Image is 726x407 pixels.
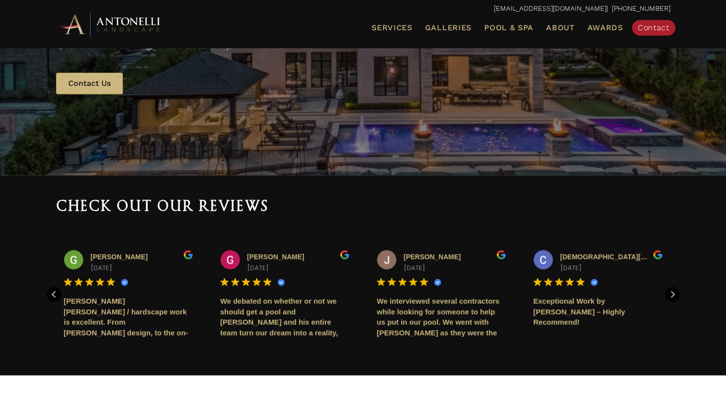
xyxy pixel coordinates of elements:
img: Google [496,250,506,260]
div: Exceptional Work by [PERSON_NAME] – Highly Recommend! I hired [PERSON_NAME] Landscaping for a com... [533,296,663,338]
img: Josh Richards profile picture [377,250,396,269]
a: About [542,21,579,34]
span: Pool & Spa [484,23,533,32]
img: Glen Schmidt profile picture [64,250,83,269]
img: Gjon Dushaj profile picture [220,250,240,269]
div: Previous review [47,287,61,302]
a: Galleries [421,21,475,34]
img: Google [377,278,385,286]
a: [EMAIL_ADDRESS][DOMAIN_NAME] [494,4,607,12]
img: Google [420,278,428,286]
img: Google [653,250,663,260]
div: We debated on whether or not we should get a pool and [PERSON_NAME] and his entire team turn our ... [220,296,350,338]
a: Contact [632,20,675,36]
img: Google [183,250,193,260]
span: Galleries [425,23,471,32]
img: Google [566,278,574,286]
img: Google [533,278,542,286]
img: Google [544,278,552,286]
div: [DEMOGRAPHIC_DATA][PERSON_NAME] [560,250,663,264]
span: Contact [638,23,669,32]
div: [DATE] [560,264,663,272]
div: Next review [665,287,680,302]
div: [DATE] [404,264,506,272]
img: Antonelli Horizontal Logo [56,11,163,38]
a: Contact Us [56,73,123,94]
img: Google [555,278,563,286]
img: Google [388,278,396,286]
a: Awards [583,21,627,34]
span: Contact Us [68,79,111,88]
div: [PERSON_NAME] [404,250,506,264]
img: Google [242,278,250,286]
img: Google [253,278,261,286]
img: Google [96,278,104,286]
img: Google [263,278,272,286]
img: Google [340,250,350,260]
div: We interviewed several contractors while looking for someone to help us put in our pool. We went ... [377,296,506,338]
img: Google [75,278,83,286]
a: Services [368,21,416,34]
img: Google [85,278,94,286]
img: Google [231,278,239,286]
a: Pool & Spa [480,21,537,34]
p: | [PHONE_NUMBER] [56,2,670,15]
img: Christian Palushaj profile picture [533,250,553,269]
img: Google [220,278,229,286]
img: Google [398,278,407,286]
div: [DATE] [91,264,193,272]
img: Google [576,278,585,286]
span: Check out our reviews [56,198,269,214]
div: [PERSON_NAME] [247,250,350,264]
span: Services [372,24,412,32]
div: [PERSON_NAME] [91,250,193,264]
img: Google [409,278,417,286]
div: [PERSON_NAME] [PERSON_NAME] / hardscape work is excellent. From [PERSON_NAME] design, to the on-s... [64,296,193,338]
img: Google [64,278,72,286]
div: [DATE] [247,264,350,272]
img: Google [107,278,115,286]
span: Awards [587,23,623,32]
span: About [546,24,575,32]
